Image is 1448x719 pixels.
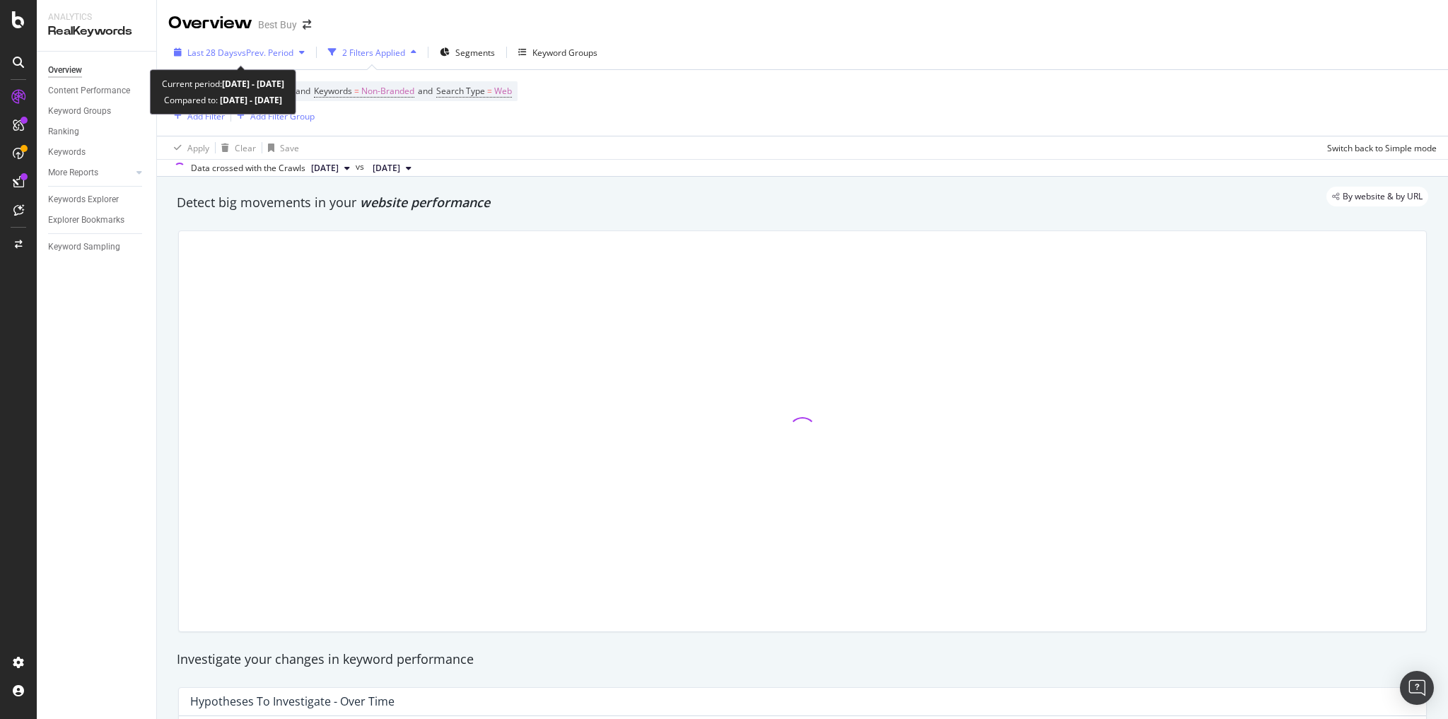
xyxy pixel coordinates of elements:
[418,85,433,97] span: and
[367,160,417,177] button: [DATE]
[235,142,256,154] div: Clear
[168,11,252,35] div: Overview
[314,85,352,97] span: Keywords
[48,83,146,98] a: Content Performance
[48,213,124,228] div: Explorer Bookmarks
[48,104,111,119] div: Keyword Groups
[168,41,310,64] button: Last 28 DaysvsPrev. Period
[361,81,414,101] span: Non-Branded
[48,145,86,160] div: Keywords
[48,192,119,207] div: Keywords Explorer
[216,136,256,159] button: Clear
[48,104,146,119] a: Keyword Groups
[258,18,297,32] div: Best Buy
[48,11,145,23] div: Analytics
[436,85,485,97] span: Search Type
[48,124,146,139] a: Ranking
[48,23,145,40] div: RealKeywords
[190,694,395,708] div: Hypotheses to Investigate - Over Time
[373,162,400,175] span: 2025 Sep. 4th
[191,162,305,175] div: Data crossed with the Crawls
[168,107,225,124] button: Add Filter
[218,94,282,106] b: [DATE] - [DATE]
[187,47,238,59] span: Last 28 Days
[168,136,209,159] button: Apply
[455,47,495,59] span: Segments
[296,85,310,97] span: and
[48,124,79,139] div: Ranking
[177,650,1428,669] div: Investigate your changes in keyword performance
[354,85,359,97] span: =
[231,107,315,124] button: Add Filter Group
[311,162,339,175] span: 2025 Sep. 23rd
[48,63,82,78] div: Overview
[1326,187,1428,206] div: legacy label
[48,165,132,180] a: More Reports
[342,47,405,59] div: 2 Filters Applied
[280,142,299,154] div: Save
[48,63,146,78] a: Overview
[48,83,130,98] div: Content Performance
[187,110,225,122] div: Add Filter
[162,76,284,92] div: Current period:
[238,47,293,59] span: vs Prev. Period
[164,92,282,108] div: Compared to:
[48,145,146,160] a: Keywords
[434,41,501,64] button: Segments
[322,41,422,64] button: 2 Filters Applied
[356,160,367,173] span: vs
[1327,142,1437,154] div: Switch back to Simple mode
[494,81,512,101] span: Web
[48,240,120,255] div: Keyword Sampling
[305,160,356,177] button: [DATE]
[187,142,209,154] div: Apply
[303,20,311,30] div: arrow-right-arrow-left
[513,41,603,64] button: Keyword Groups
[532,47,597,59] div: Keyword Groups
[487,85,492,97] span: =
[48,213,146,228] a: Explorer Bookmarks
[262,136,299,159] button: Save
[222,78,284,90] b: [DATE] - [DATE]
[1343,192,1423,201] span: By website & by URL
[48,192,146,207] a: Keywords Explorer
[250,110,315,122] div: Add Filter Group
[1400,671,1434,705] div: Open Intercom Messenger
[48,165,98,180] div: More Reports
[1321,136,1437,159] button: Switch back to Simple mode
[48,240,146,255] a: Keyword Sampling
